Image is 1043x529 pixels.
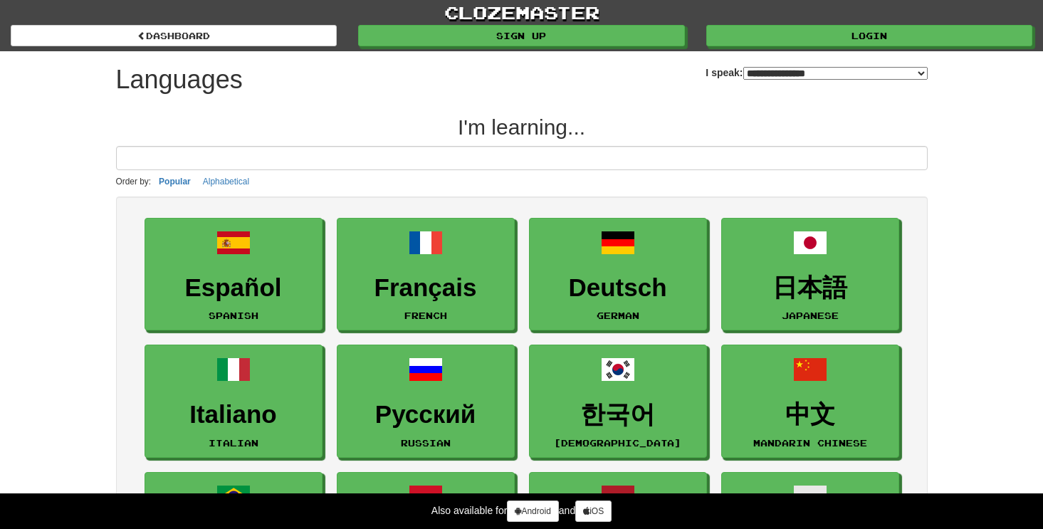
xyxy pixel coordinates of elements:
button: Alphabetical [199,174,253,189]
h3: Deutsch [537,274,699,302]
small: Japanese [782,310,839,320]
a: 한국어[DEMOGRAPHIC_DATA] [529,345,707,458]
h2: I'm learning... [116,115,928,139]
a: EspañolSpanish [145,218,323,331]
h1: Languages [116,66,243,94]
small: [DEMOGRAPHIC_DATA] [554,438,681,448]
small: Spanish [209,310,258,320]
a: Login [706,25,1032,46]
h3: 日本語 [729,274,891,302]
small: Russian [401,438,451,448]
h3: 한국어 [537,401,699,429]
small: Order by: [116,177,152,187]
h3: Français [345,274,507,302]
h3: Русский [345,401,507,429]
a: 日本語Japanese [721,218,899,331]
a: dashboard [11,25,337,46]
a: ItalianoItalian [145,345,323,458]
h3: Español [152,274,315,302]
h3: 中文 [729,401,891,429]
a: DeutschGerman [529,218,707,331]
a: РусскийRussian [337,345,515,458]
a: Sign up [358,25,684,46]
small: French [404,310,447,320]
a: iOS [575,501,612,522]
a: FrançaisFrench [337,218,515,331]
a: 中文Mandarin Chinese [721,345,899,458]
select: I speak: [743,67,928,80]
small: Mandarin Chinese [753,438,867,448]
small: German [597,310,639,320]
a: Android [507,501,558,522]
h3: Italiano [152,401,315,429]
label: I speak: [706,66,927,80]
small: Italian [209,438,258,448]
button: Popular [154,174,195,189]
